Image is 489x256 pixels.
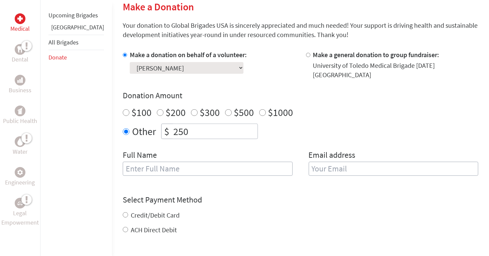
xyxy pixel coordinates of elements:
[166,106,186,119] label: $200
[131,226,177,234] label: ACH Direct Debit
[123,162,293,176] input: Enter Full Name
[17,16,23,21] img: Medical
[123,21,478,39] p: Your donation to Global Brigades USA is sincerely appreciated and much needed! Your support is dr...
[48,35,104,50] li: All Brigades
[12,55,28,64] p: Dental
[17,138,23,145] img: Water
[5,167,35,187] a: EngineeringEngineering
[3,106,37,126] a: Public HealthPublic Health
[15,106,25,116] div: Public Health
[17,170,23,175] img: Engineering
[309,150,356,162] label: Email address
[10,24,30,33] p: Medical
[309,162,479,176] input: Your Email
[123,1,478,13] h2: Make a Donation
[172,124,258,139] input: Enter Amount
[123,195,478,205] h4: Select Payment Method
[1,209,39,227] p: Legal Empowerment
[17,108,23,114] img: Public Health
[200,106,220,119] label: $300
[234,106,254,119] label: $500
[13,136,27,156] a: WaterWater
[162,124,172,139] div: $
[48,8,104,23] li: Upcoming Brigades
[10,13,30,33] a: MedicalMedical
[15,13,25,24] div: Medical
[15,136,25,147] div: Water
[17,46,23,52] img: Dental
[123,90,478,101] h4: Donation Amount
[15,198,25,209] div: Legal Empowerment
[1,198,39,227] a: Legal EmpowermentLegal Empowerment
[15,44,25,55] div: Dental
[9,86,31,95] p: Business
[15,75,25,86] div: Business
[313,61,479,80] div: University of Toledo Medical Brigade [DATE] [GEOGRAPHIC_DATA]
[48,50,104,65] li: Donate
[48,23,104,35] li: Guatemala
[15,167,25,178] div: Engineering
[268,106,293,119] label: $1000
[51,23,104,31] a: [GEOGRAPHIC_DATA]
[48,53,67,61] a: Donate
[313,50,439,59] label: Make a general donation to group fundraiser:
[13,147,27,156] p: Water
[3,116,37,126] p: Public Health
[17,78,23,83] img: Business
[12,44,28,64] a: DentalDental
[132,124,156,139] label: Other
[130,50,247,59] label: Make a donation on behalf of a volunteer:
[48,11,98,19] a: Upcoming Brigades
[9,75,31,95] a: BusinessBusiness
[5,178,35,187] p: Engineering
[48,38,79,46] a: All Brigades
[131,211,180,219] label: Credit/Debit Card
[131,106,152,119] label: $100
[17,201,23,205] img: Legal Empowerment
[123,150,157,162] label: Full Name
